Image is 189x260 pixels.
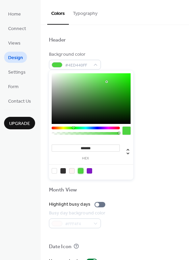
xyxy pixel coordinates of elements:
[8,98,31,105] span: Contact Us
[69,168,75,174] div: rgb(255, 244, 244)
[8,11,21,18] span: Home
[8,40,21,47] span: Views
[4,52,27,63] a: Design
[4,117,35,129] button: Upgrade
[49,51,100,58] div: Background color
[8,25,26,32] span: Connect
[4,37,25,48] a: Views
[4,23,30,34] a: Connect
[49,37,66,44] div: Header
[60,168,66,174] div: rgb(51, 49, 49)
[4,8,25,19] a: Home
[78,168,83,174] div: rgb(78, 212, 64)
[52,168,57,174] div: rgb(255, 255, 255)
[9,120,30,127] span: Upgrade
[49,243,72,251] div: Date Icon
[4,66,30,77] a: Settings
[65,62,90,69] span: #4ED440FF
[87,168,92,174] div: rgb(130, 23, 200)
[4,95,35,106] a: Contact Us
[49,201,90,208] div: Highlight busy days
[52,157,120,160] label: hex
[8,83,19,90] span: Form
[8,54,23,61] span: Design
[4,81,23,92] a: Form
[8,69,26,76] span: Settings
[49,210,106,217] div: Busy day background color
[49,187,77,194] div: Month View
